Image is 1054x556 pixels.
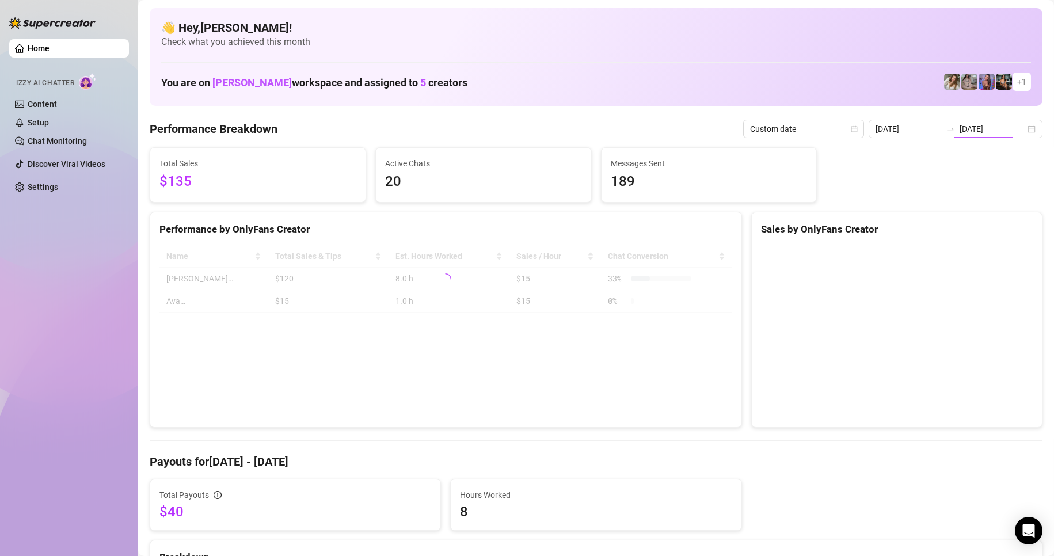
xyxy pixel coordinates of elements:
[214,491,222,499] span: info-circle
[961,74,977,90] img: Daisy
[159,489,209,501] span: Total Payouts
[28,159,105,169] a: Discover Viral Videos
[161,20,1031,36] h4: 👋 Hey, [PERSON_NAME] !
[611,171,808,193] span: 189
[28,136,87,146] a: Chat Monitoring
[1015,517,1042,544] div: Open Intercom Messenger
[960,123,1025,135] input: End date
[16,78,74,89] span: Izzy AI Chatter
[385,171,582,193] span: 20
[150,454,1042,470] h4: Payouts for [DATE] - [DATE]
[159,502,431,521] span: $40
[946,124,955,134] span: to
[437,271,454,287] span: loading
[460,502,732,521] span: 8
[420,77,426,89] span: 5
[9,17,96,29] img: logo-BBDzfeDw.svg
[28,44,50,53] a: Home
[946,124,955,134] span: swap-right
[212,77,292,89] span: [PERSON_NAME]
[159,157,356,170] span: Total Sales
[385,157,582,170] span: Active Chats
[851,125,858,132] span: calendar
[750,120,857,138] span: Custom date
[28,182,58,192] a: Settings
[28,100,57,109] a: Content
[161,36,1031,48] span: Check what you achieved this month
[611,157,808,170] span: Messages Sent
[159,222,732,237] div: Performance by OnlyFans Creator
[979,74,995,90] img: Ava
[161,77,467,89] h1: You are on workspace and assigned to creators
[996,74,1012,90] img: Ava
[159,171,356,193] span: $135
[28,118,49,127] a: Setup
[876,123,941,135] input: Start date
[79,73,97,90] img: AI Chatter
[1017,75,1026,88] span: + 1
[460,489,732,501] span: Hours Worked
[150,121,277,137] h4: Performance Breakdown
[944,74,960,90] img: Paige
[761,222,1033,237] div: Sales by OnlyFans Creator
